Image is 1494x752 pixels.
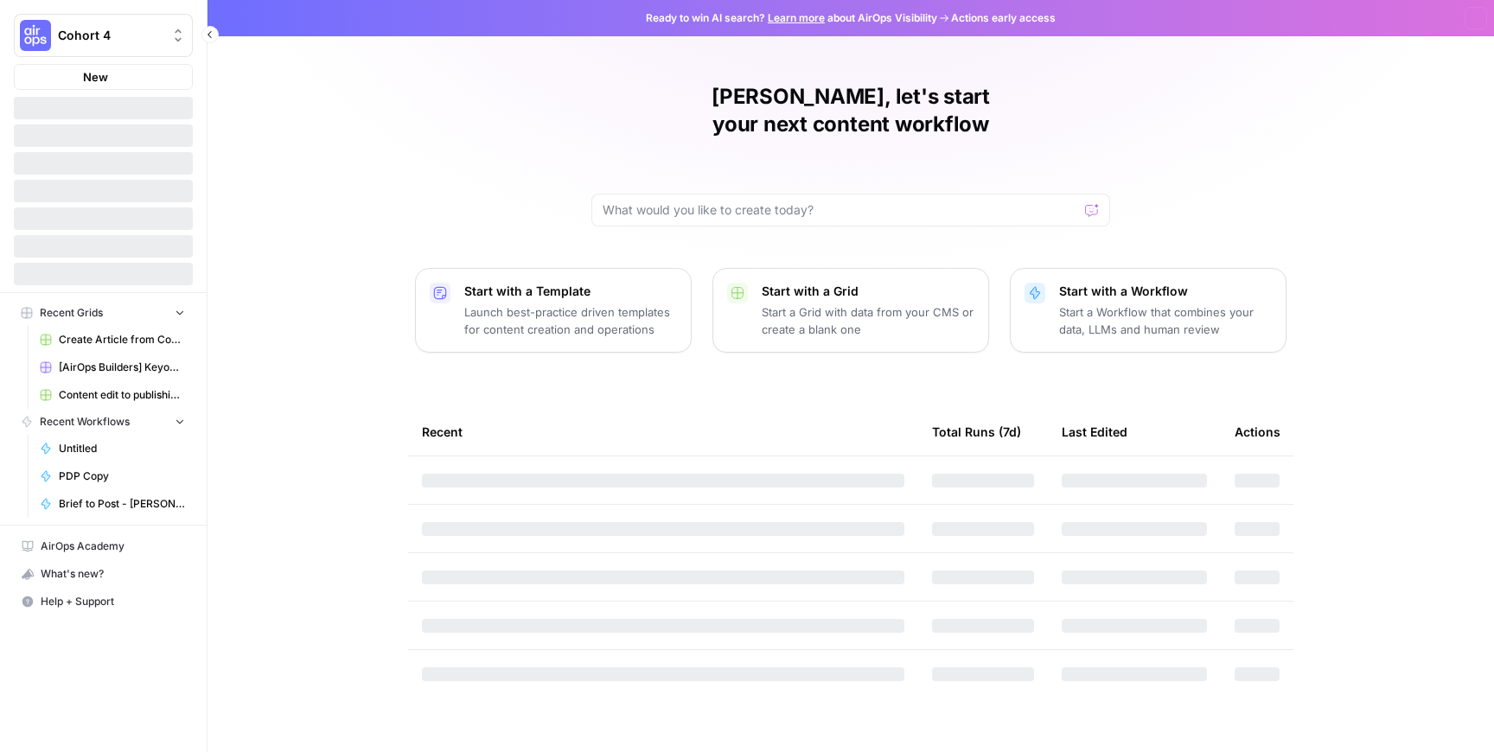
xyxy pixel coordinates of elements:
[59,387,185,403] span: Content edit to publishing: Writer draft-> Brand alignment edits-> Human review-> Add internal an...
[646,10,937,26] span: Ready to win AI search? about AirOps Visibility
[762,303,974,338] p: Start a Grid with data from your CMS or create a blank one
[59,441,185,456] span: Untitled
[40,305,103,321] span: Recent Grids
[59,360,185,375] span: [AirOps Builders] Keyowrd -> Content Brief -> Article
[1062,408,1127,456] div: Last Edited
[14,588,193,615] button: Help + Support
[591,83,1110,138] h1: [PERSON_NAME], let's start your next content workflow
[422,408,904,456] div: Recent
[1235,408,1280,456] div: Actions
[32,490,193,518] a: Brief to Post - [PERSON_NAME]
[951,10,1056,26] span: Actions early access
[1059,303,1272,338] p: Start a Workflow that combines your data, LLMs and human review
[41,594,185,609] span: Help + Support
[41,539,185,554] span: AirOps Academy
[762,283,974,300] p: Start with a Grid
[14,409,193,435] button: Recent Workflows
[14,64,193,90] button: New
[58,27,163,44] span: Cohort 4
[15,561,192,587] div: What's new?
[464,283,677,300] p: Start with a Template
[32,435,193,462] a: Untitled
[1059,283,1272,300] p: Start with a Workflow
[712,268,989,353] button: Start with a GridStart a Grid with data from your CMS or create a blank one
[59,468,185,484] span: PDP Copy
[32,462,193,490] a: PDP Copy
[415,268,692,353] button: Start with a TemplateLaunch best-practice driven templates for content creation and operations
[932,408,1021,456] div: Total Runs (7d)
[768,11,825,24] a: Learn more
[464,303,677,338] p: Launch best-practice driven templates for content creation and operations
[32,354,193,381] a: [AirOps Builders] Keyowrd -> Content Brief -> Article
[40,414,130,430] span: Recent Workflows
[14,532,193,560] a: AirOps Academy
[59,496,185,512] span: Brief to Post - [PERSON_NAME]
[59,332,185,347] span: Create Article from Content Brief - Fork Grid
[14,300,193,326] button: Recent Grids
[32,381,193,409] a: Content edit to publishing: Writer draft-> Brand alignment edits-> Human review-> Add internal an...
[14,14,193,57] button: Workspace: Cohort 4
[14,560,193,588] button: What's new?
[603,201,1078,219] input: What would you like to create today?
[83,68,108,86] span: New
[1010,268,1286,353] button: Start with a WorkflowStart a Workflow that combines your data, LLMs and human review
[32,326,193,354] a: Create Article from Content Brief - Fork Grid
[20,20,51,51] img: Cohort 4 Logo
